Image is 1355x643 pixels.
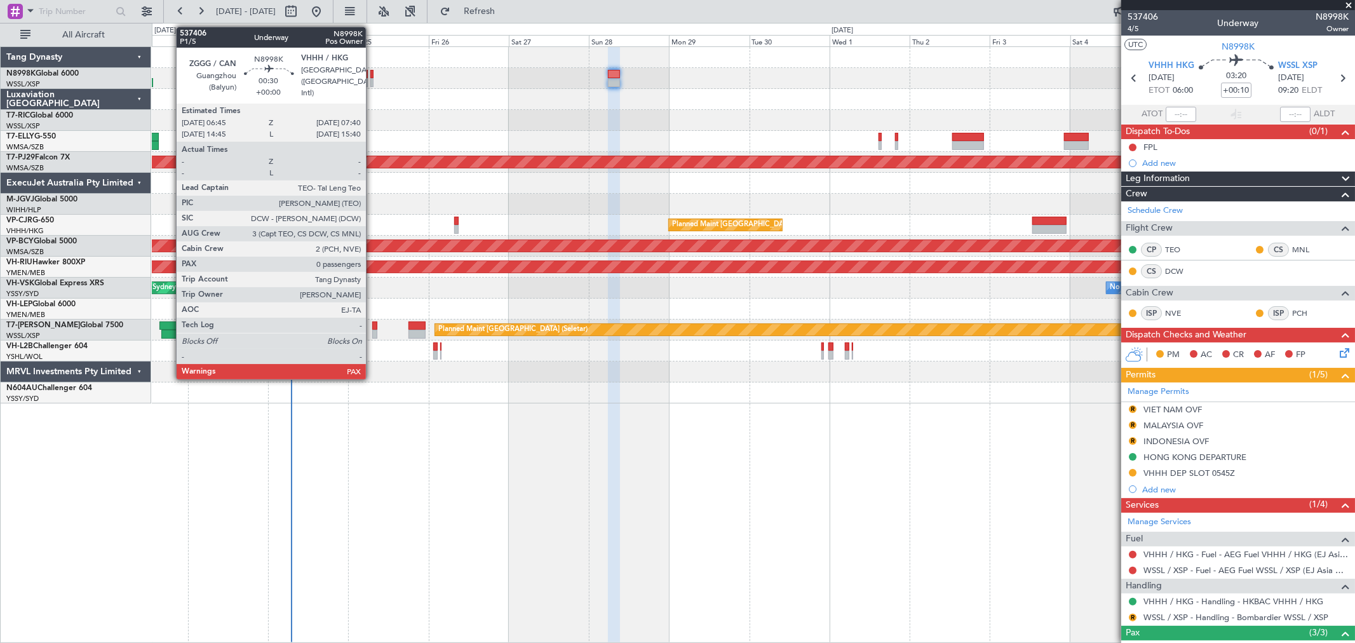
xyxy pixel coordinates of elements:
[1143,436,1209,447] div: INDONESIA OVF
[1126,172,1190,186] span: Leg Information
[1165,244,1194,255] a: TEO
[1142,108,1163,121] span: ATOT
[1314,108,1335,121] span: ALDT
[6,142,44,152] a: WMSA/SZB
[33,30,134,39] span: All Aircraft
[1309,368,1328,381] span: (1/5)
[1126,626,1140,640] span: Pax
[154,25,176,36] div: [DATE]
[1126,187,1147,201] span: Crew
[1296,349,1305,362] span: FP
[6,112,73,119] a: T7-RICGlobal 6000
[1129,421,1136,429] button: R
[6,321,80,329] span: T7-[PERSON_NAME]
[6,154,70,161] a: T7-PJ29Falcon 7X
[1149,85,1170,97] span: ETOT
[1126,579,1162,593] span: Handling
[1126,498,1159,513] span: Services
[830,35,910,46] div: Wed 1
[1129,614,1136,621] button: R
[6,310,45,320] a: YMEN/MEB
[1292,244,1321,255] a: MNL
[509,35,589,46] div: Sat 27
[669,35,749,46] div: Mon 29
[6,247,44,257] a: WMSA/SZB
[1316,10,1349,24] span: N8998K
[6,121,40,131] a: WSSL/XSP
[6,259,85,266] a: VH-RIUHawker 800XP
[1218,17,1259,30] div: Underway
[1265,349,1275,362] span: AF
[1070,35,1150,46] div: Sat 4
[1126,532,1143,546] span: Fuel
[1128,386,1189,398] a: Manage Permits
[39,2,112,21] input: Trip Number
[1292,308,1321,319] a: PCH
[1143,420,1203,431] div: MALAYSIA OVF
[1201,349,1212,362] span: AC
[1142,484,1349,495] div: Add new
[6,154,35,161] span: T7-PJ29
[188,35,268,46] div: Tue 23
[750,35,830,46] div: Tue 30
[6,79,40,89] a: WSSL/XSP
[6,205,41,215] a: WIHH/HLP
[6,226,44,236] a: VHHH/HKG
[832,25,853,36] div: [DATE]
[1165,266,1194,277] a: DCW
[1141,264,1162,278] div: CS
[1143,549,1349,560] a: VHHH / HKG - Fuel - AEG Fuel VHHH / HKG (EJ Asia Only)
[453,7,506,16] span: Refresh
[6,268,45,278] a: YMEN/MEB
[1126,286,1173,301] span: Cabin Crew
[6,238,77,245] a: VP-BCYGlobal 5000
[216,6,276,17] span: [DATE] - [DATE]
[1268,243,1289,257] div: CS
[1309,125,1328,138] span: (0/1)
[6,301,76,308] a: VH-LEPGlobal 6000
[1126,125,1190,139] span: Dispatch To-Dos
[1302,85,1322,97] span: ELDT
[910,35,990,46] div: Thu 2
[1268,306,1289,320] div: ISP
[1110,278,1139,297] div: No Crew
[208,320,350,339] div: AOG Maint London ([GEOGRAPHIC_DATA])
[1129,405,1136,413] button: R
[1141,306,1162,320] div: ISP
[1309,497,1328,511] span: (1/4)
[672,215,884,234] div: Planned Maint [GEOGRAPHIC_DATA] ([GEOGRAPHIC_DATA] Intl)
[268,35,348,46] div: Wed 24
[6,352,43,362] a: YSHL/WOL
[1233,349,1244,362] span: CR
[1316,24,1349,34] span: Owner
[6,133,34,140] span: T7-ELLY
[6,331,40,341] a: WSSL/XSP
[1143,565,1349,576] a: WSSL / XSP - Fuel - AEG Fuel WSSL / XSP (EJ Asia Only)
[6,217,54,224] a: VP-CJRG-650
[1278,72,1304,85] span: [DATE]
[6,217,32,224] span: VP-CJR
[1165,308,1194,319] a: NVE
[1128,205,1183,217] a: Schedule Crew
[1143,404,1202,415] div: VIET NAM OVF
[6,133,56,140] a: T7-ELLYG-550
[1126,221,1173,236] span: Flight Crew
[990,35,1070,46] div: Fri 3
[1124,39,1147,50] button: UTC
[1128,24,1158,34] span: 4/5
[1143,468,1235,478] div: VHHH DEP SLOT 0545Z
[1126,328,1246,342] span: Dispatch Checks and Weather
[6,259,32,266] span: VH-RIU
[348,35,428,46] div: Thu 25
[1143,452,1246,463] div: HONG KONG DEPARTURE
[1278,85,1298,97] span: 09:20
[1167,349,1180,362] span: PM
[1173,85,1193,97] span: 06:00
[1166,107,1196,122] input: --:--
[6,196,34,203] span: M-JGVJ
[6,196,78,203] a: M-JGVJGlobal 5000
[1278,60,1318,72] span: WSSL XSP
[6,321,123,329] a: T7-[PERSON_NAME]Global 7500
[1143,612,1328,623] a: WSSL / XSP - Handling - Bombardier WSSL / XSP
[6,301,32,308] span: VH-LEP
